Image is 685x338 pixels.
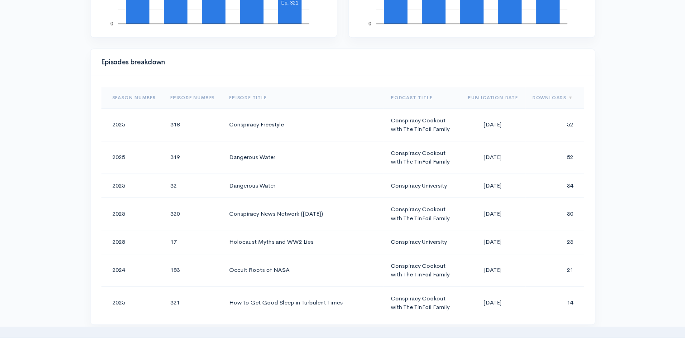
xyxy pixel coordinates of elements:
[460,174,525,198] td: [DATE]
[460,108,525,141] td: [DATE]
[222,87,383,109] th: Sort column
[383,198,460,230] td: Conspiracy Cookout with The TinFoil Family
[525,174,584,198] td: 34
[525,286,584,319] td: 14
[163,198,222,230] td: 320
[460,141,525,174] td: [DATE]
[222,230,383,254] td: Holocaust Myths and WW2 Lies
[460,230,525,254] td: [DATE]
[525,87,584,109] th: Sort column
[525,198,584,230] td: 30
[163,254,222,286] td: 183
[110,21,113,26] text: 0
[222,198,383,230] td: Conspiracy News Network ([DATE])
[222,254,383,286] td: Occult Roots of NASA
[163,230,222,254] td: 17
[383,254,460,286] td: Conspiracy Cookout with The TinFoil Family
[222,108,383,141] td: Conspiracy Freestyle
[222,141,383,174] td: Dangerous Water
[460,286,525,319] td: [DATE]
[383,108,460,141] td: Conspiracy Cookout with The TinFoil Family
[460,87,525,109] th: Sort column
[525,141,584,174] td: 52
[163,141,222,174] td: 319
[101,254,163,286] td: 2024
[101,141,163,174] td: 2025
[163,87,222,109] th: Sort column
[383,174,460,198] td: Conspiracy University
[101,198,163,230] td: 2025
[383,87,460,109] th: Sort column
[101,174,163,198] td: 2025
[101,87,163,109] th: Sort column
[163,286,222,319] td: 321
[383,286,460,319] td: Conspiracy Cookout with The TinFoil Family
[525,108,584,141] td: 52
[383,230,460,254] td: Conspiracy University
[460,198,525,230] td: [DATE]
[101,230,163,254] td: 2025
[101,286,163,319] td: 2025
[101,108,163,141] td: 2025
[163,174,222,198] td: 32
[368,21,371,26] text: 0
[222,286,383,319] td: How to Get Good Sleep in Turbulent Times
[383,141,460,174] td: Conspiracy Cookout with The TinFoil Family
[163,108,222,141] td: 318
[101,58,579,66] h4: Episodes breakdown
[222,174,383,198] td: Dangerous Water
[525,230,584,254] td: 23
[460,254,525,286] td: [DATE]
[525,254,584,286] td: 21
